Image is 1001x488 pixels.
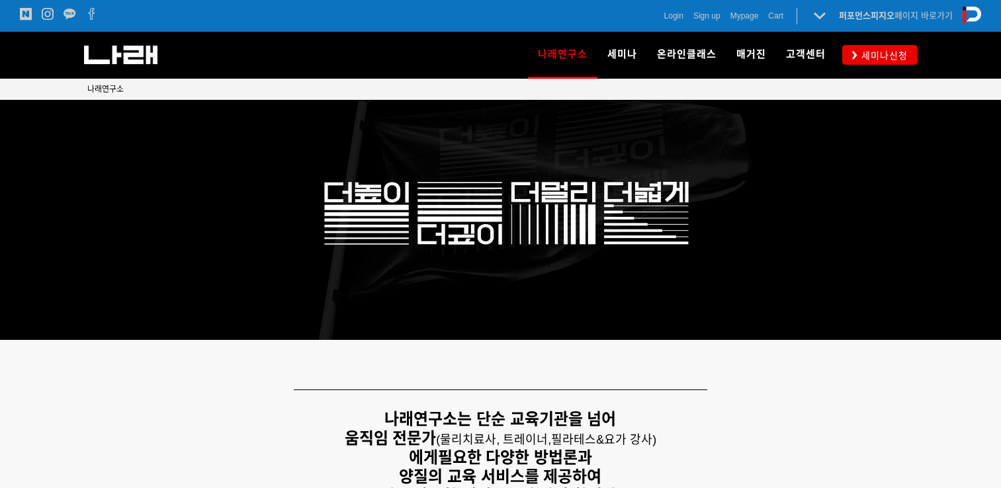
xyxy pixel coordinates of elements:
a: Sign up [693,9,720,22]
span: 나래연구소 [538,44,588,65]
strong: 필요한 다양한 방법론과 [438,448,592,466]
span: 고객센터 [786,48,826,60]
span: 세미나 [607,48,637,60]
a: 세미나 [597,32,647,78]
a: Cart [768,9,783,22]
strong: 양질의 교육 서비스를 제공하여 [399,468,601,485]
span: 세미나신청 [857,49,908,62]
strong: 퍼포먼스피지오 [839,11,894,20]
span: 필라테스&요가 강사) [551,433,656,446]
a: 세미나신청 [842,45,918,64]
span: 물리치료사, 트레이너, [440,433,551,446]
a: 고객센터 [776,32,836,78]
strong: 움직임 전문가 [345,429,437,447]
a: 온라인클래스 [647,32,726,78]
strong: 나래연구소는 단순 교육기관을 넘어 [384,410,616,428]
a: 나래연구소 [87,83,124,96]
a: 퍼포먼스피지오페이지 바로가기 [839,11,953,20]
a: 매거진 [726,32,776,78]
strong: 에게 [409,448,438,466]
span: 온라인클래스 [657,48,717,60]
a: 나래연구소 [528,32,597,78]
a: Mypage [730,9,759,22]
span: 매거진 [736,48,766,60]
span: 나래연구소 [87,85,124,94]
span: ( [436,433,551,446]
a: Login [664,9,683,22]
